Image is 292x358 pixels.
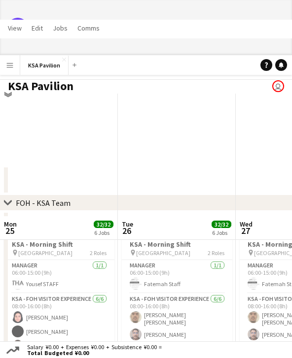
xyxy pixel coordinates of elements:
h3: KSA - Morning Shift [4,240,114,249]
span: 2 Roles [208,249,224,257]
span: View [8,24,22,33]
span: 32/32 [212,221,231,228]
a: Edit [28,22,47,34]
span: Wed [240,220,253,228]
span: Jobs [53,24,68,33]
span: Tue [122,220,133,228]
app-user-avatar: Fatemah Jeelani [272,80,284,92]
span: [GEOGRAPHIC_DATA] [136,249,190,257]
span: Total Budgeted ¥0.00 [27,350,162,356]
span: Mon [4,220,17,228]
app-card-role: Manager1/106:00-15:00 (9h)Fatemah Staff [122,260,232,293]
span: 32/32 [94,221,113,228]
h3: KSA - Morning Shift [122,240,232,249]
button: KSA Pavilion [20,56,69,75]
app-card-role: Manager1/106:00-15:00 (9h)Yousef STAFF [4,260,114,293]
div: 6 Jobs [94,229,113,236]
a: View [4,22,26,34]
span: [GEOGRAPHIC_DATA] [18,249,73,257]
a: Jobs [49,22,72,34]
span: 2 Roles [90,249,107,257]
div: Salary ¥0.00 + Expenses ¥0.00 + Subsistence ¥0.00 = [21,344,164,356]
span: 25 [2,225,17,236]
span: Edit [32,24,43,33]
h1: KSA Pavilion [8,79,73,94]
div: 6 Jobs [212,229,231,236]
div: FOH - KSA Team [16,198,71,208]
span: 27 [238,225,253,236]
a: Comms [73,22,104,34]
span: 26 [120,225,133,236]
span: Comms [77,24,100,33]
